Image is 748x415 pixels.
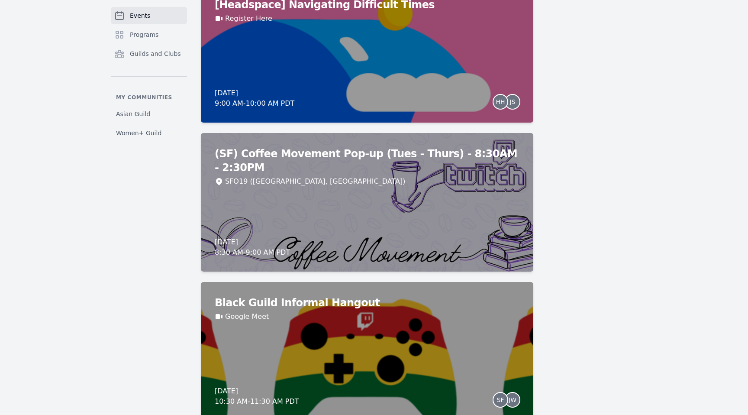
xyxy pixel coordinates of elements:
[509,99,515,105] span: JS
[496,99,505,105] span: HH
[215,237,290,258] div: [DATE] 8:30 AM - 9:00 AM PDT
[225,311,269,322] a: Google Meet
[130,11,150,20] span: Events
[201,133,533,272] a: (SF) Coffee Movement Pop-up (Tues - Thurs) - 8:30AM - 2:30PMSFO19 ([GEOGRAPHIC_DATA], [GEOGRAPHIC...
[225,13,272,24] a: Register Here
[497,397,504,403] span: SF
[111,7,187,141] nav: Sidebar
[130,30,158,39] span: Programs
[509,397,516,403] span: JW
[215,296,519,310] h2: Black Guild Informal Hangout
[111,94,187,101] p: My communities
[111,125,187,141] a: Women+ Guild
[111,7,187,24] a: Events
[111,26,187,43] a: Programs
[215,88,294,109] div: [DATE] 9:00 AM - 10:00 AM PDT
[111,45,187,62] a: Guilds and Clubs
[225,176,405,187] div: SFO19 ([GEOGRAPHIC_DATA], [GEOGRAPHIC_DATA])
[130,49,181,58] span: Guilds and Clubs
[116,110,150,118] span: Asian Guild
[116,129,161,137] span: Women+ Guild
[215,386,299,407] div: [DATE] 10:30 AM - 11:30 AM PDT
[111,106,187,122] a: Asian Guild
[215,147,519,175] h2: (SF) Coffee Movement Pop-up (Tues - Thurs) - 8:30AM - 2:30PM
